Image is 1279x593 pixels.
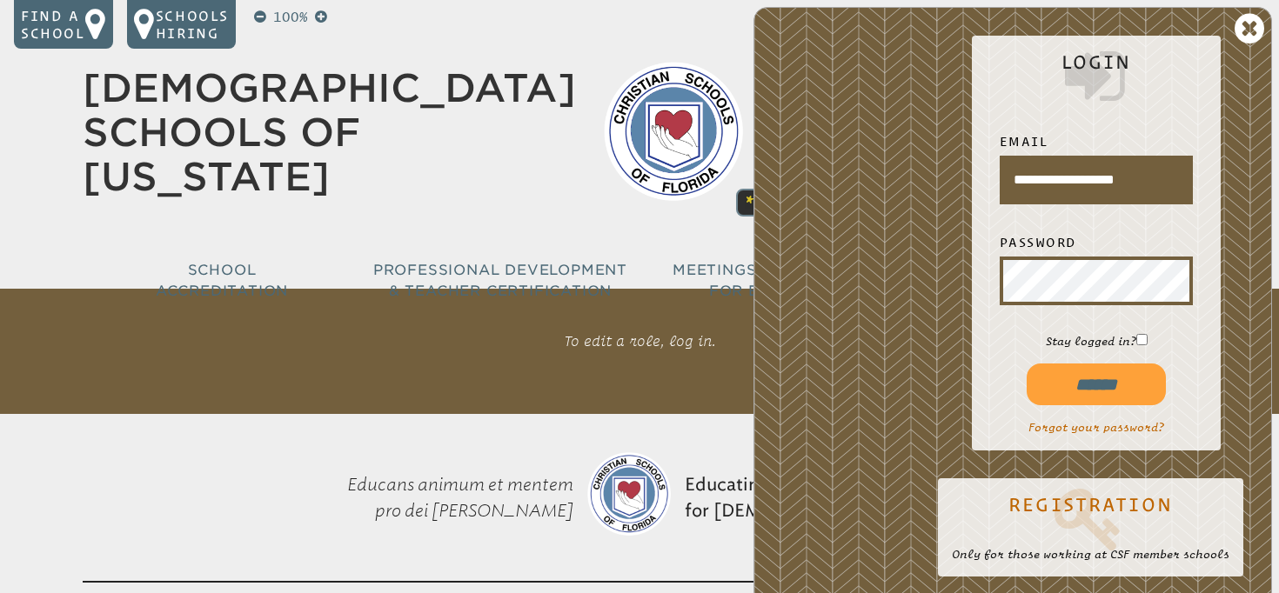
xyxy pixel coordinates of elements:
[673,262,885,299] span: Meetings & Workshops for Educators
[270,7,311,28] p: 100%
[587,452,671,536] img: csf-logo-web-colors.png
[21,7,85,42] p: Find a school
[952,546,1229,563] p: Only for those working at CSF member schools
[1028,421,1164,434] a: Forgot your password?
[986,51,1207,110] h2: Login
[604,62,743,201] img: csf-logo-web-colors.png
[354,323,925,358] p: To edit a role, log in.
[373,262,627,299] span: Professional Development & Teacher Certification
[83,65,576,199] a: [DEMOGRAPHIC_DATA] Schools of [US_STATE]
[156,7,229,42] p: Schools Hiring
[1000,232,1193,253] label: Password
[986,333,1207,350] p: Stay logged in?
[678,428,991,567] p: Educating hearts and minds for [DEMOGRAPHIC_DATA]’s glory
[952,483,1229,553] a: Registration
[1000,131,1193,152] label: Email
[156,262,288,299] span: School Accreditation
[288,428,580,567] p: Educans animum et mentem pro dei [PERSON_NAME]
